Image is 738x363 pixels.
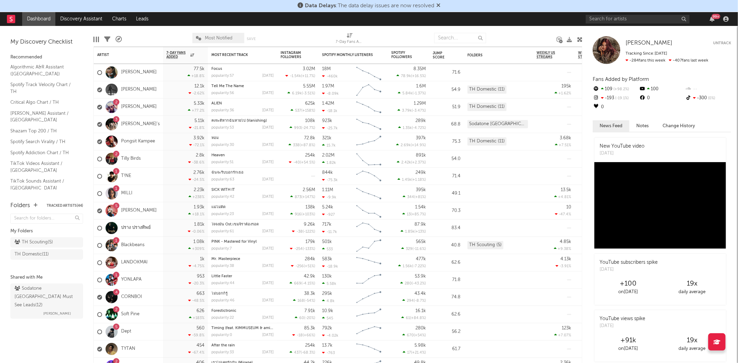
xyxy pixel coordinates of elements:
[685,85,731,94] div: --
[294,247,303,251] span: -254
[303,67,315,71] div: 3.02M
[412,74,425,78] span: +16.5 %
[322,153,335,158] div: 2.02M
[398,91,426,95] div: ( )
[295,213,301,216] span: 916
[188,246,204,251] div: +309 %
[211,67,274,71] div: Focus
[10,138,76,146] a: Spotify Search Virality / TH
[433,172,461,180] div: 71.4
[211,143,234,147] div: popularity: 30
[353,64,384,81] svg: Chart title
[710,16,714,22] button: 99+
[626,40,672,46] span: [PERSON_NAME]
[194,101,204,106] div: 5.33k
[10,127,76,135] a: Shazam Top 200 / TH
[416,84,426,89] div: 1.6M
[303,92,314,95] span: -3.51 %
[211,292,228,296] a: ไม่บอกก็รู้
[322,247,333,251] div: 533
[554,195,571,199] div: +4.81 %
[290,212,315,216] div: ( )
[295,109,301,113] span: 537
[211,205,226,209] a: แม่ไม่ติด
[43,309,71,318] span: [PERSON_NAME]
[322,109,337,113] div: -18.1k
[433,51,450,59] div: Jump Score
[555,91,571,95] div: +1.62 %
[22,12,55,26] a: Dashboard
[121,87,157,93] a: [PERSON_NAME]
[401,161,411,165] span: 2.42k
[407,213,411,216] span: 13
[188,108,204,113] div: +77.2 %
[10,63,76,77] a: Algorithmic A&R Assistant ([GEOGRAPHIC_DATA])
[467,241,503,249] div: TH Scouting (5)
[353,168,384,185] svg: Chart title
[555,143,571,147] div: +7.51 %
[211,230,234,233] div: popularity: 61
[294,126,301,130] span: 993
[302,109,314,113] span: +158 %
[398,108,426,113] div: ( )
[194,84,204,89] div: 12.1k
[121,225,151,231] a: ปราง ปรางทิพย์
[614,96,629,100] span: -19.1 %
[189,91,204,95] div: -2.62 %
[593,85,639,94] div: 109
[413,126,425,130] span: -4.72 %
[685,94,731,103] div: -300
[211,309,236,313] a: Forestictronic
[353,185,384,202] svg: Chart title
[413,92,425,95] span: -1.37 %
[188,160,204,165] div: -38.6 %
[189,195,204,199] div: +238 %
[93,29,99,49] div: Edit Columns
[304,136,315,140] div: 72.8k
[121,121,160,127] a: [PERSON_NAME]'s
[416,240,426,244] div: 565k
[262,143,274,147] div: [DATE]
[121,277,142,283] a: YONLAPA
[433,155,461,163] div: 54.0
[211,136,219,140] a: หอม
[121,208,157,214] a: [PERSON_NAME]
[211,160,234,164] div: popularity: 51
[196,153,204,158] div: 2.8k
[211,67,222,71] a: Focus
[97,53,149,57] div: Artist
[10,214,83,224] input: Search for folders...
[10,237,83,248] a: TH Scouting(5)
[211,205,274,209] div: แม่ไม่ติด
[322,143,336,148] div: 15.7k
[712,14,720,19] div: 99 +
[402,92,412,95] span: 5.84k
[353,237,384,254] svg: Chart title
[353,81,384,99] svg: Chart title
[322,101,334,106] div: 1.42M
[10,160,76,174] a: TikTok Videos Assistant / [GEOGRAPHIC_DATA]
[397,74,426,78] div: ( )
[55,12,107,26] a: Discovery Assistant
[401,74,411,78] span: 78.9k
[211,153,225,157] a: Heaven
[15,238,53,246] div: TH Scouting ( 5 )
[288,91,315,95] div: ( )
[290,125,315,130] div: ( )
[301,161,314,165] span: +54.5 %
[467,85,507,94] div: TH Domestic (11)
[353,150,384,168] svg: Chart title
[322,53,374,57] div: Spotify Monthly Listeners
[116,29,122,49] div: A&R Pipeline
[593,77,649,82] span: Fans Added by Platform
[306,240,315,244] div: 179k
[194,67,204,71] div: 77.5k
[262,74,274,78] div: [DATE]
[211,247,232,251] div: popularity: 7
[305,153,315,158] div: 254k
[322,84,334,89] div: 1.97M
[306,205,315,210] div: 138k
[436,3,440,9] span: Dismiss
[121,139,155,145] a: Pongsit Kampee
[626,40,672,47] a: [PERSON_NAME]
